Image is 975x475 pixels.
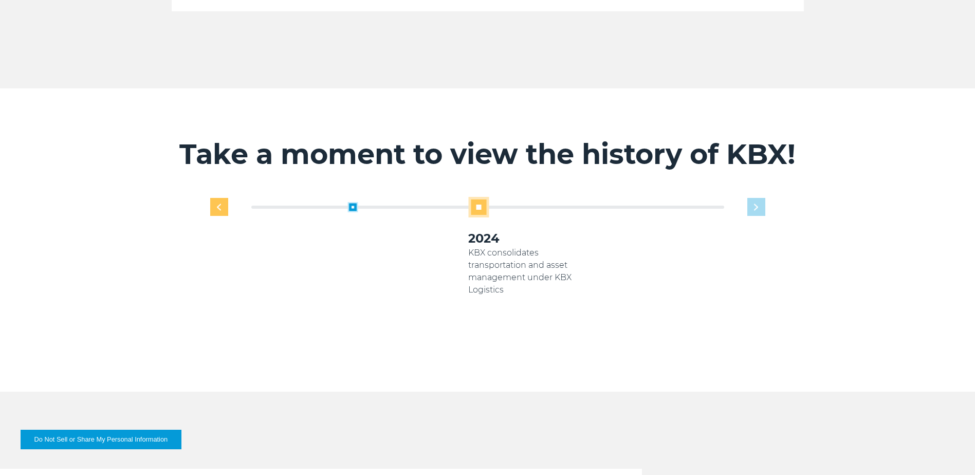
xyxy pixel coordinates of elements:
[172,137,804,171] h2: Take a moment to view the history of KBX!
[21,430,181,449] button: Do Not Sell or Share My Personal Information
[468,230,589,247] h3: 2024
[217,204,221,210] img: previous slide
[210,198,228,216] div: Previous slide
[468,247,589,296] p: KBX consolidates transportation and asset management under KBX Logistics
